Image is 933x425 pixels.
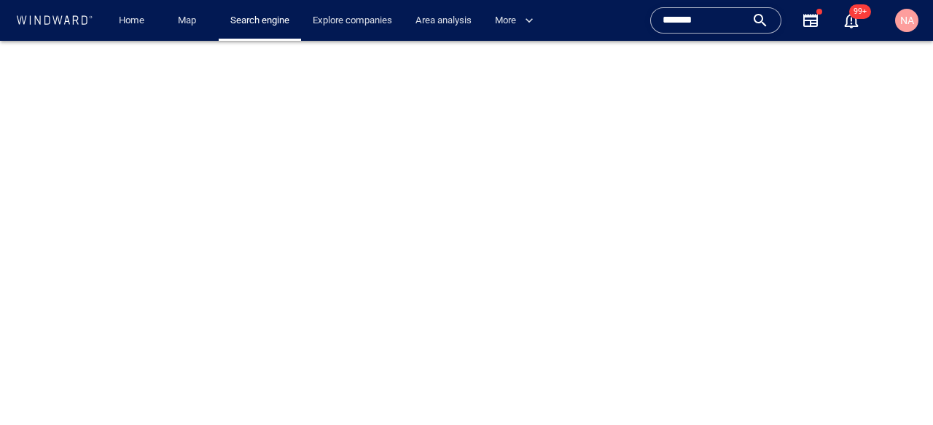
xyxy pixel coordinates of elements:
[871,359,922,414] iframe: Chat
[495,12,534,29] span: More
[892,6,921,35] button: NA
[225,8,295,34] a: Search engine
[410,8,477,34] a: Area analysis
[849,4,871,19] span: 99+
[108,8,155,34] button: Home
[843,12,860,29] div: Notification center
[900,15,914,26] span: NA
[489,8,546,34] button: More
[166,8,213,34] button: Map
[172,8,207,34] a: Map
[307,8,398,34] a: Explore companies
[834,3,869,38] button: 99+
[113,8,150,34] a: Home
